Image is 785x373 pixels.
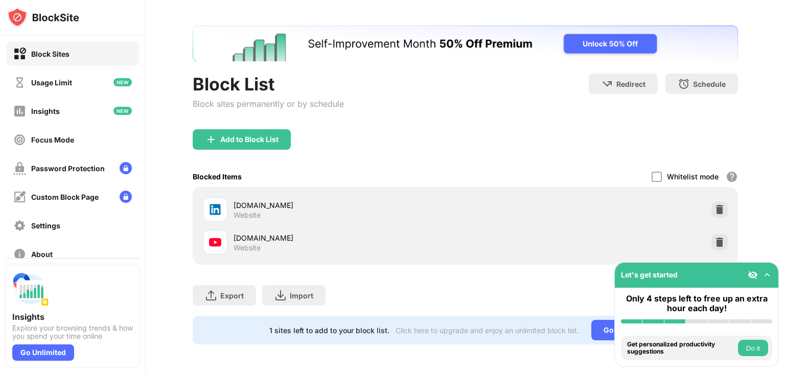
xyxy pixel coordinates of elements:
[113,107,132,115] img: new-icon.svg
[748,270,758,280] img: eye-not-visible.svg
[621,294,772,313] div: Only 4 steps left to free up an extra hour each day!
[12,344,74,361] div: Go Unlimited
[12,312,133,322] div: Insights
[31,78,72,87] div: Usage Limit
[738,340,768,356] button: Do it
[13,191,26,203] img: customize-block-page-off.svg
[31,135,74,144] div: Focus Mode
[667,172,719,181] div: Whitelist mode
[31,164,105,173] div: Password Protection
[290,291,313,300] div: Import
[269,326,389,335] div: 1 sites left to add to your block list.
[31,107,60,115] div: Insights
[621,270,678,279] div: Let's get started
[120,162,132,174] img: lock-menu.svg
[234,200,465,211] div: [DOMAIN_NAME]
[13,248,26,261] img: about-off.svg
[762,270,772,280] img: omni-setup-toggle.svg
[209,236,221,248] img: favicons
[113,78,132,86] img: new-icon.svg
[193,99,344,109] div: Block sites permanently or by schedule
[31,50,70,58] div: Block Sites
[120,191,132,203] img: lock-menu.svg
[12,324,133,340] div: Explore your browsing trends & how you spend your time online
[193,74,344,95] div: Block List
[7,7,79,28] img: logo-blocksite.svg
[220,135,279,144] div: Add to Block List
[591,320,661,340] div: Go Unlimited
[31,221,60,230] div: Settings
[220,291,244,300] div: Export
[31,250,53,259] div: About
[13,76,26,89] img: time-usage-off.svg
[13,162,26,175] img: password-protection-off.svg
[193,172,242,181] div: Blocked Items
[193,26,738,61] iframe: Banner
[31,193,99,201] div: Custom Block Page
[627,341,735,356] div: Get personalized productivity suggestions
[396,326,579,335] div: Click here to upgrade and enjoy an unlimited block list.
[12,271,49,308] img: push-insights.svg
[234,243,261,252] div: Website
[13,219,26,232] img: settings-off.svg
[693,80,726,88] div: Schedule
[13,105,26,118] img: insights-off.svg
[234,211,261,220] div: Website
[616,80,645,88] div: Redirect
[234,232,465,243] div: [DOMAIN_NAME]
[13,48,26,60] img: block-on.svg
[13,133,26,146] img: focus-off.svg
[209,203,221,216] img: favicons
